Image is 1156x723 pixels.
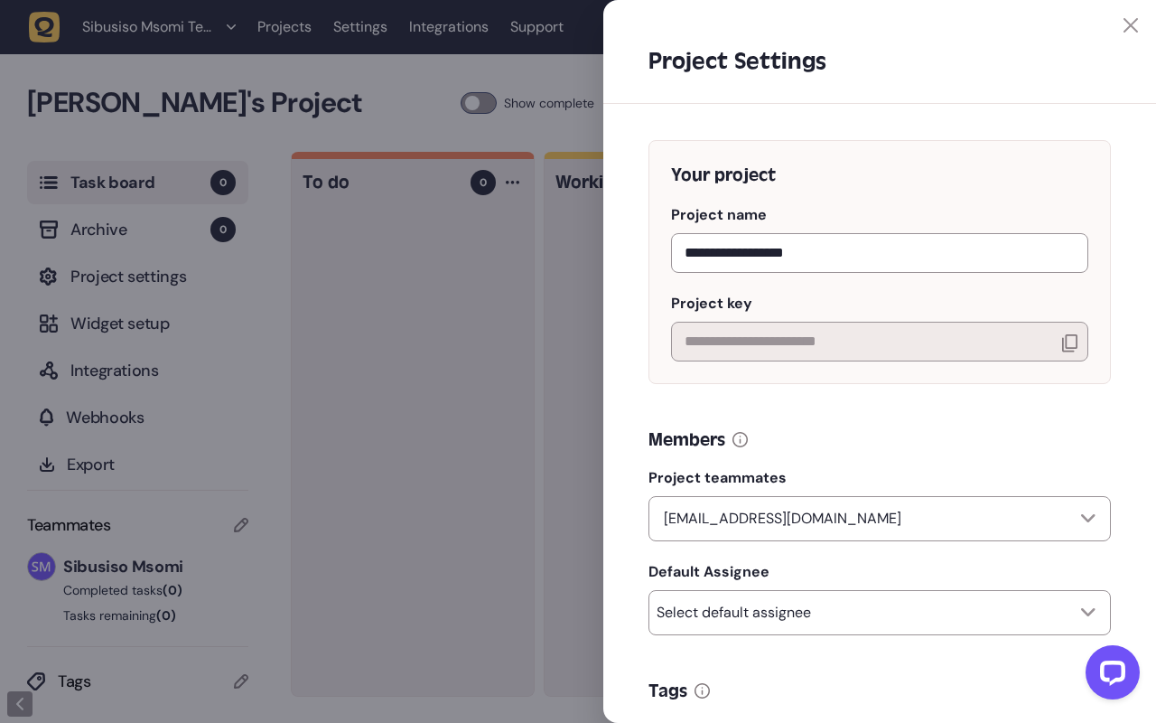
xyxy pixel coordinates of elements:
[648,469,1111,487] label: Project teammates
[657,604,811,622] p: Select default assignee
[648,679,687,704] h5: Tags
[671,295,752,313] span: Project key
[648,427,725,453] h5: Members
[648,563,1111,581] label: Default Assignee
[671,206,1088,224] label: Project name
[648,47,1111,76] h3: Project Settings
[657,508,909,530] p: [EMAIL_ADDRESS][DOMAIN_NAME]
[671,163,1088,188] h4: Your project
[1071,638,1147,714] iframe: LiveChat chat widget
